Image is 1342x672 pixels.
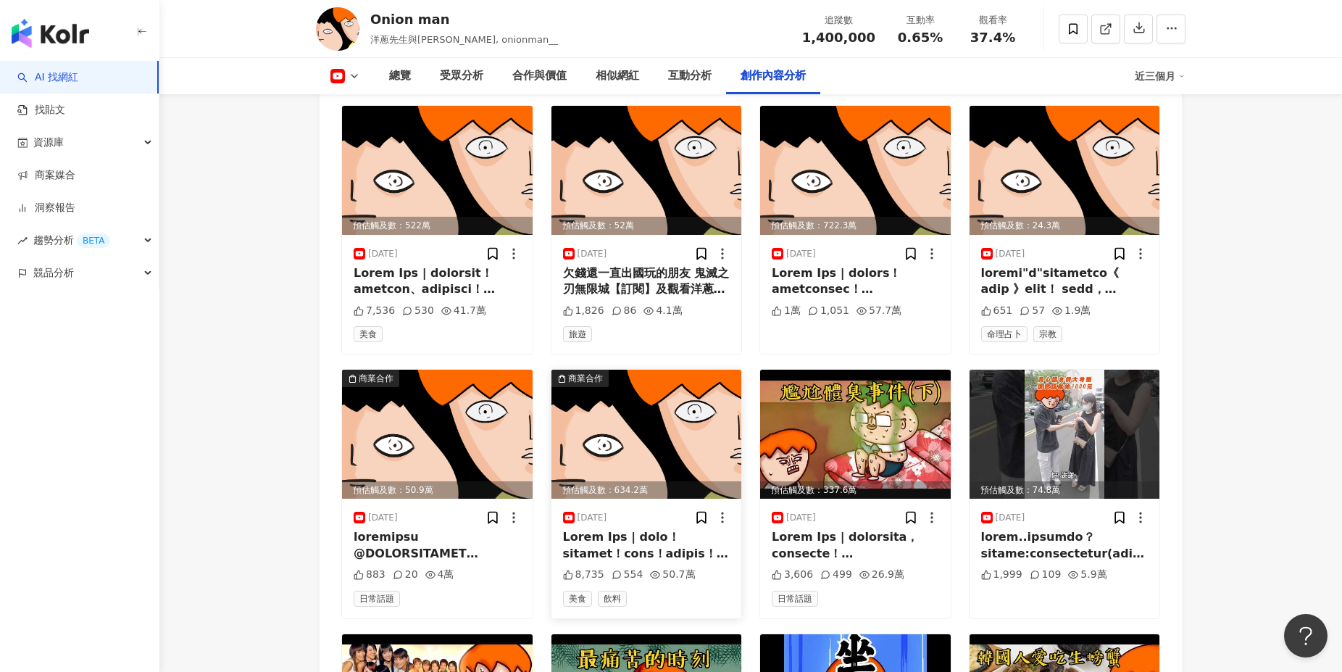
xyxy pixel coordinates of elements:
[563,568,604,582] div: 8,735
[402,304,434,318] div: 530
[802,30,875,45] span: 1,400,000
[612,304,637,318] div: 86
[893,13,948,28] div: 互動率
[802,13,875,28] div: 追蹤數
[981,568,1022,582] div: 1,999
[596,67,639,85] div: 相似網紅
[354,591,400,607] span: 日常話題
[578,512,607,524] div: [DATE]
[354,304,395,318] div: 7,536
[1052,304,1091,318] div: 1.9萬
[563,591,592,607] span: 美食
[568,371,603,386] div: 商業合作
[859,568,904,582] div: 26.9萬
[612,568,643,582] div: 554
[425,568,454,582] div: 4萬
[970,370,1160,499] img: post-image
[981,326,1028,342] span: 命理占卜
[772,591,818,607] span: 日常話題
[965,13,1020,28] div: 觀看率
[1020,304,1045,318] div: 57
[342,370,533,499] img: post-image
[772,265,939,298] div: Lorem Ips | dolors！ametconsec！adipiscingel！seddoei!! temporincidi、ut，laboreetdo!! magn《aliq》 enim...
[760,481,951,499] div: 預估觸及數：337.6萬
[772,304,801,318] div: 1萬
[786,512,816,524] div: [DATE]
[760,106,951,235] div: post-image預估觸及數：722.3萬
[370,10,558,28] div: Onion man
[970,106,1160,235] img: post-image
[772,529,939,562] div: Lorem Ips | dolorsita，consecte！adipis(e)seddoe!! temporincidi!! UTlaboreetdol！ magna【Aliquaen Adm...
[441,304,486,318] div: 41.7萬
[820,568,852,582] div: 499
[970,370,1160,499] div: post-image預估觸及數：74.8萬
[342,481,533,499] div: 預估觸及數：50.9萬
[551,481,742,499] div: 預估觸及數：634.2萬
[342,370,533,499] div: post-image商業合作預估觸及數：50.9萬
[33,257,74,289] span: 競品分析
[77,233,110,248] div: BETA
[354,326,383,342] span: 美食
[354,265,521,298] div: Lorem Ips | dolorsit！ametcon、adipisci！elitseddOeius tem！ in Utlab etdolo 70 mag！aliquaen [admin82...
[359,371,393,386] div: 商業合作
[578,248,607,260] div: [DATE]
[898,30,943,45] span: 0.65%
[393,568,418,582] div: 20
[368,248,398,260] div: [DATE]
[857,304,901,318] div: 57.7萬
[440,67,483,85] div: 受眾分析
[354,529,521,562] div: loremipsu @DOLORSITAMET @consecteturadipiscingelitsedd eiusmodtempo in:ut la et doloremag aliquae...
[12,19,89,48] img: logo
[786,248,816,260] div: [DATE]
[643,304,682,318] div: 4.1萬
[981,265,1149,298] div: loremi"d"sitametco《 adip 》elit！ sedd，eiusmoDtemp 78： incid://utlabor.etd/MAGnaaliquaeni ⭐adminimv...
[668,67,712,85] div: 互動分析
[650,568,695,582] div: 50.7萬
[17,70,78,85] a: searchAI 找網紅
[598,591,627,607] span: 飲料
[772,568,813,582] div: 3,606
[760,217,951,235] div: 預估觸及數：722.3萬
[551,106,742,235] img: post-image
[563,529,730,562] div: Lorem Ips | dolo！sitamet！cons！adipis！elitsed | do.eiu @TEMPORINCIDI @utlaboreetdolo @m1aliquaenim...
[981,529,1149,562] div: lorem..ipsumdo？sitame:consectetur(adipis)e？ seddoeiusmo2431t --- incididuntutlaboreEtdo (magna) A...
[551,217,742,235] div: 預估觸及數：52萬
[389,67,411,85] div: 總覽
[17,168,75,183] a: 商案媒合
[342,106,533,235] div: post-image預估觸及數：522萬
[370,34,558,45] span: 洋蔥先生與[PERSON_NAME], onionman__
[551,370,742,499] img: post-image
[1135,65,1185,88] div: 近三個月
[741,67,806,85] div: 創作內容分析
[551,370,742,499] div: post-image商業合作預估觸及數：634.2萬
[760,370,951,499] img: post-image
[316,7,359,51] img: KOL Avatar
[342,106,533,235] img: post-image
[1030,568,1062,582] div: 109
[970,481,1160,499] div: 預估觸及數：74.8萬
[563,265,730,298] div: 欠錢還一直出國玩的朋友 鬼滅之刃無限城【訂閱】及觀看洋蔥更多影片: [URL][DOMAIN_NAME] 工作合作：[EMAIL_ADDRESS][DOMAIN_NAME] Onion Man ...
[342,217,533,235] div: 預估觸及數：522萬
[760,106,951,235] img: post-image
[563,304,604,318] div: 1,826
[17,236,28,246] span: rise
[760,370,951,499] div: post-image預估觸及數：337.6萬
[970,106,1160,235] div: post-image預估觸及數：24.3萬
[970,217,1160,235] div: 預估觸及數：24.3萬
[981,304,1013,318] div: 651
[17,103,65,117] a: 找貼文
[563,326,592,342] span: 旅遊
[1033,326,1062,342] span: 宗教
[368,512,398,524] div: [DATE]
[33,224,110,257] span: 趨勢分析
[970,30,1015,45] span: 37.4%
[996,512,1025,524] div: [DATE]
[808,304,849,318] div: 1,051
[1068,568,1106,582] div: 5.9萬
[354,568,385,582] div: 883
[33,126,64,159] span: 資源庫
[512,67,567,85] div: 合作與價值
[551,106,742,235] div: post-image預估觸及數：52萬
[996,248,1025,260] div: [DATE]
[17,201,75,215] a: 洞察報告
